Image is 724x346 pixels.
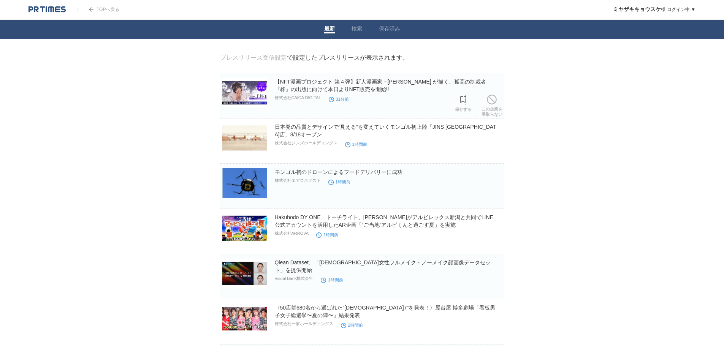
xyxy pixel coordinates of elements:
[316,232,338,237] time: 1時間前
[482,93,502,117] a: この企業を受取らない
[341,323,363,327] time: 2時間前
[29,6,66,13] img: logo.png
[613,6,661,12] span: ミヤザキキョウスケ
[222,213,267,243] img: Hakuhodo DY ONE、トーチライト、ARROVAがアルビレックス新潟と共同でLINE公式アカウントを活用したAR企画「“ご当地”アルビくんと過ごす夏」を実施
[275,259,491,273] a: Qlean Dataset、「[DEMOGRAPHIC_DATA]女性フルメイク・ノーメイク顔画像データセット」を提供開始
[275,276,314,281] p: Visual Bank株式会社
[222,259,267,288] img: Qlean Dataset、「日本人女性フルメイク・ノーメイク顔画像データセット」を提供開始
[613,7,695,12] a: ミヤザキキョウスケ様 ログイン中 ▼
[275,79,486,92] a: 【NFT漫画プロジェクト 第４弾】新人漫画家・[PERSON_NAME] が描く、孤高の制裁者『柊』の出版に向けて本日よりNFT販売を開始!!
[275,321,333,327] p: 株式会社一家ホールディングス
[275,140,337,146] p: 株式会社ジンズホールディングス
[324,25,335,33] a: 最新
[275,95,321,101] p: 株式会社CAICA DIGITAL
[275,231,309,236] p: 株式会社ARROVA
[328,180,350,184] time: 1時間前
[222,78,267,107] img: 【NFT漫画プロジェクト 第４弾】新人漫画家・小森しゃお が描く、孤高の制裁者『柊』の出版に向けて本日よりNFT販売を開始!!
[275,169,402,175] a: モンゴル初のドローンによるフードデリバリーに成功
[275,305,496,318] a: 〈50店舗680名から選ばれた“[DEMOGRAPHIC_DATA]7”を発表！〉屋台屋 博多劇場「看板男子女子総選挙〜夏の陣〜」結果発表
[220,54,409,62] div: で設定したプレスリリースが表示されます。
[89,7,93,12] img: arrow.png
[321,278,343,282] time: 1時間前
[222,304,267,333] img: 〈50店舗680名から選ばれた“神7”を発表！〉屋台屋 博多劇場「看板男子女子総選挙〜夏の陣〜」結果発表
[329,97,349,101] time: 31分前
[77,7,119,12] a: TOPへ戻る
[379,25,400,33] a: 保存済み
[352,25,362,33] a: 検索
[455,93,472,112] a: 保存する
[220,54,287,61] a: プレスリリース受信設定
[275,214,493,228] a: Hakuhodo DY ONE、トーチライト、[PERSON_NAME]がアルビレックス新潟と共同でLINE公式アカウントを活用したAR企画「“ご当地”アルビくんと過ごす夏」を実施
[222,123,267,153] img: 日本発の品質とデザインで”見える”を変えていくモンゴル初上陸「JINS Galleria Ulaanbaatar店」8/18オープン
[345,142,367,147] time: 1時間前
[222,168,267,198] img: モンゴル初のドローンによるフードデリバリーに成功
[275,178,321,183] p: 株式会社エアロネクスト
[275,124,496,137] a: 日本発の品質とデザインで”見える”を変えていくモンゴル初上陸「JINS [GEOGRAPHIC_DATA]店」8/18オープン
